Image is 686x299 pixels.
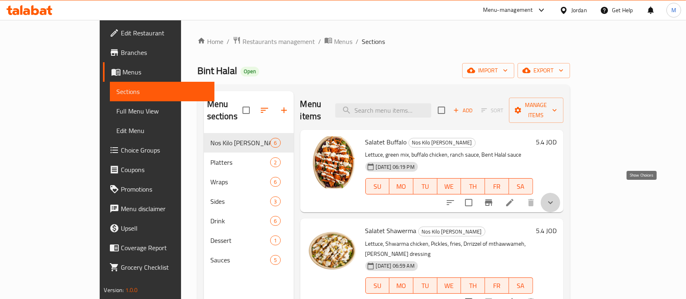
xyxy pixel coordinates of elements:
[418,227,485,236] div: Nos Kilo Salata
[110,121,214,140] a: Edit Menu
[121,145,208,155] span: Choice Groups
[464,280,482,292] span: TH
[521,193,541,212] button: delete
[512,181,530,192] span: SA
[204,192,294,211] div: Sides3
[204,133,294,153] div: Nos Kilo [PERSON_NAME]6
[369,280,387,292] span: SU
[413,277,437,294] button: TU
[121,165,208,175] span: Coupons
[270,157,280,167] div: items
[512,280,530,292] span: SA
[393,280,410,292] span: MO
[243,37,315,46] span: Restaurants management
[116,126,208,135] span: Edit Menu
[210,216,271,226] span: Drink
[103,160,214,179] a: Coupons
[270,236,280,245] div: items
[121,204,208,214] span: Menu disclaimer
[121,48,208,57] span: Branches
[300,98,326,122] h2: Menu items
[393,181,410,192] span: MO
[524,65,564,76] span: export
[121,184,208,194] span: Promotions
[122,67,208,77] span: Menus
[452,106,474,115] span: Add
[103,238,214,258] a: Coverage Report
[271,256,280,264] span: 5
[509,98,564,123] button: Manage items
[485,277,509,294] button: FR
[334,37,353,46] span: Menus
[373,163,418,171] span: [DATE] 06:19 PM
[483,5,533,15] div: Menu-management
[204,250,294,270] div: Sauces5
[365,178,390,194] button: SU
[509,178,533,194] button: SA
[204,231,294,250] div: Dessert1
[461,277,485,294] button: TH
[462,63,514,78] button: import
[110,82,214,101] a: Sections
[270,216,280,226] div: items
[121,262,208,272] span: Grocery Checklist
[441,181,458,192] span: WE
[271,217,280,225] span: 6
[318,37,321,46] li: /
[450,104,476,117] button: Add
[207,98,243,122] h2: Menu sections
[210,177,271,187] div: Wraps
[389,277,413,294] button: MO
[197,36,570,47] nav: breadcrumb
[417,280,434,292] span: TU
[210,255,271,265] span: Sauces
[479,193,498,212] button: Branch-specific-item
[356,37,359,46] li: /
[240,68,259,75] span: Open
[103,43,214,62] a: Branches
[488,181,506,192] span: FR
[255,100,274,120] span: Sort sections
[365,136,407,148] span: Salatet Buffalo
[271,139,280,147] span: 6
[536,136,557,148] h6: 5.4 JOD
[536,225,557,236] h6: 5.4 JOD
[409,138,475,147] span: Nos Kilo [PERSON_NAME]
[362,37,385,46] span: Sections
[365,277,390,294] button: SU
[464,181,482,192] span: TH
[476,104,509,117] span: Select section first
[505,198,515,207] a: Edit menu item
[227,37,229,46] li: /
[516,100,557,120] span: Manage items
[437,178,461,194] button: WE
[571,6,587,15] div: Jordan
[450,104,476,117] span: Add item
[441,193,460,212] button: sort-choices
[369,181,387,192] span: SU
[116,106,208,116] span: Full Menu View
[116,87,208,96] span: Sections
[210,157,271,167] div: Platters
[389,178,413,194] button: MO
[270,196,280,206] div: items
[433,102,450,119] span: Select section
[271,159,280,166] span: 2
[307,136,359,188] img: Salatet Buffalo
[441,280,458,292] span: WE
[125,285,138,295] span: 1.0.0
[197,61,237,80] span: Bint Halal
[238,102,255,119] span: Select all sections
[103,258,214,277] a: Grocery Checklist
[210,138,271,148] div: Nos Kilo Salata
[417,181,434,192] span: TU
[103,140,214,160] a: Choice Groups
[509,277,533,294] button: SA
[233,36,315,47] a: Restaurants management
[103,199,214,218] a: Menu disclaimer
[271,178,280,186] span: 6
[437,277,461,294] button: WE
[469,65,508,76] span: import
[103,218,214,238] a: Upsell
